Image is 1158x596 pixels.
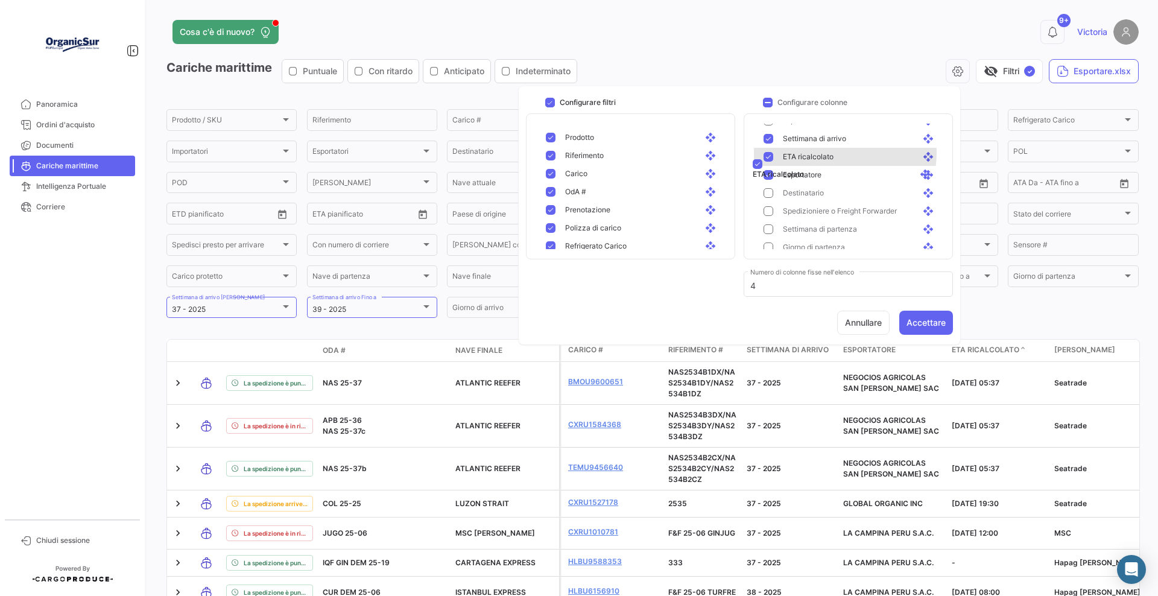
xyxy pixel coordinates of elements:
span: ETA ricalcolato [952,344,1019,355]
a: Intelligenza Portuale [10,176,135,197]
span: La spedizione arriverà in anticipo. [244,499,308,509]
span: La spedizione è in ritardo. [244,528,308,538]
span: - [952,558,955,567]
button: Open calendar [414,205,432,223]
datatable-header-cell: ETA ricalcolato [947,340,1049,361]
p: JUGO 25-06 [323,528,446,539]
span: GLOBAL ORGANIC INC [843,499,923,508]
span: Nave attuale [452,180,561,189]
mat-icon: open_with [923,224,937,235]
span: La spedizione è puntuale. [244,558,308,568]
mat-icon: open_with [705,168,720,179]
button: Con ritardo [348,60,419,83]
a: HLBU9588353 [568,556,628,567]
span: Giorno di partenza [783,242,845,253]
span: Settimana di arrivo [747,344,829,355]
span: Carico # [568,344,603,355]
button: Open calendar [1115,174,1133,192]
a: Ordini d'acquisto [10,115,135,135]
a: Expand/Collapse Row [172,557,184,569]
input: Da [172,211,182,220]
span: Documenti [36,140,130,151]
span: [DATE] 19:30 [952,499,999,508]
span: Corriere [36,201,130,212]
span: ✓ [1024,66,1035,77]
mat-select-trigger: 37 - 2025 [172,305,206,314]
span: Nave finale [452,274,561,282]
datatable-header-cell: Polizza [633,340,663,361]
span: Esportatore [843,344,896,355]
div: 37 - 2025 [747,378,834,388]
datatable-header-cell: Carico # [561,340,633,361]
span: Spedizioniere o Freight Forwarder [783,206,897,217]
span: Carico protetto [172,274,280,282]
mat-icon: open_with [705,204,720,215]
a: Expand/Collapse Row [172,463,184,475]
span: Prodotto [565,132,594,143]
button: Annullare [837,311,890,335]
span: Stato del corriere [1013,211,1122,220]
span: [PERSON_NAME] con lo stesso stato [452,243,561,251]
div: ATLANTIC REEFER [455,463,554,474]
span: Con ritardo [369,65,413,77]
div: 37 - 2025 [747,463,834,474]
span: Nave di partenza [312,274,421,282]
span: LA CAMPINA PERU S.A.C. [843,558,934,567]
span: Settimana di partenza [783,224,857,235]
mat-icon: open_with [705,186,720,197]
span: visibility_off [984,64,998,78]
span: NEGOCIOS AGRICOLAS SAN MARTIN SAC [843,373,939,393]
button: Indeterminato [495,60,577,83]
a: Expand/Collapse Row [172,498,184,510]
span: 333 [668,558,683,567]
span: OdA # [565,186,586,197]
span: Settimana di arrivo [783,133,846,144]
span: Riferimento # [668,344,723,355]
span: [DATE] 12:00 [952,528,998,537]
span: Esportatori [312,149,421,157]
span: Paese di origine [452,211,561,220]
button: Esportare.xlsx [1049,59,1139,83]
span: NAS2534B1DX/NAS2534B1DY/NAS2534B1DZ [668,367,735,398]
img: Logo+OrganicSur.png [42,14,103,75]
span: Giorno di partenza [1013,274,1122,282]
span: Indeterminato [516,65,571,77]
span: Nave finale [455,345,502,356]
span: Carico [565,168,587,179]
div: LUZON STRAIT [455,498,554,509]
datatable-header-cell: Vettore Marittimo [1049,340,1158,361]
datatable-header-cell: Esportatore [838,340,947,361]
datatable-header-cell: Modalità di trasporto [191,346,221,355]
span: OdA # [323,345,346,356]
span: NEGOCIOS AGRICOLAS SAN MARTIN SAC [843,416,939,436]
a: BMOU9600651 [568,376,628,387]
span: La spedizione è puntuale. [244,378,308,388]
p: NAS 25-37b [323,463,446,474]
span: Prenotazione [565,204,610,215]
span: Puntuale [303,65,337,77]
div: Abrir Intercom Messenger [1117,555,1146,584]
img: placeholder-user.png [1113,19,1139,45]
span: La spedizione è in ritardo. [244,421,308,431]
p: NAS 25-37 [323,378,446,388]
datatable-header-cell: Riferimento # [663,340,742,361]
span: NEGOCIOS AGRICOLAS SAN MARTIN SAC [843,458,939,478]
a: CXRU1010781 [568,527,628,537]
span: POL [1013,149,1122,157]
datatable-header-cell: Nave finale [451,340,559,361]
span: Intelligenza Portuale [36,181,130,192]
span: Seatrade [1054,421,1087,430]
span: Importatori [172,149,280,157]
a: TEMU9456640 [568,462,628,473]
div: 37 - 2025 [747,528,834,539]
div: ATLANTIC REEFER [455,420,554,431]
span: Cosa c'è di nuovo? [180,26,255,38]
mat-icon: open_with [705,241,720,252]
p: APB 25-36 [323,415,446,426]
div: MSC [PERSON_NAME] [455,528,554,539]
button: Open calendar [273,205,291,223]
a: Documenti [10,135,135,156]
a: Expand/Collapse Row [172,420,184,432]
span: F&F 25-06 GINJUG [668,528,735,537]
span: Refrigerato Carico [565,241,627,252]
